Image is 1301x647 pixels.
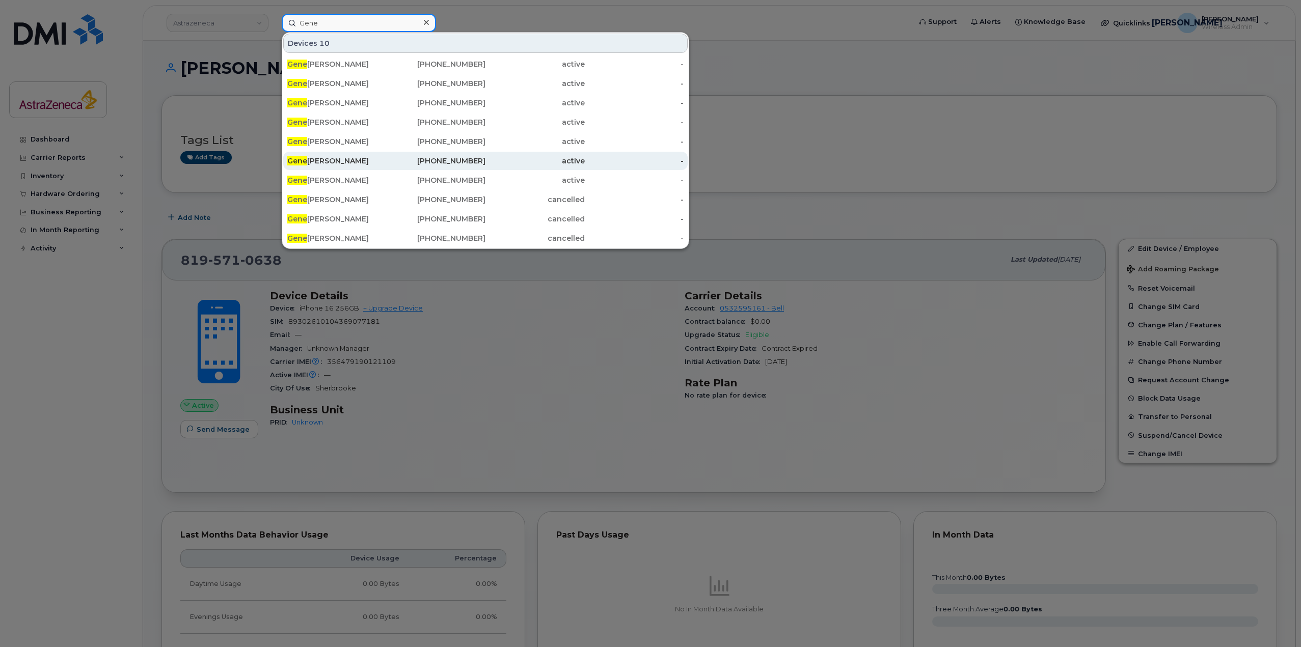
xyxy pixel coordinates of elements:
[485,117,585,127] div: active
[287,136,387,147] div: [PERSON_NAME]
[585,136,684,147] div: -
[387,98,486,108] div: [PHONE_NUMBER]
[319,38,330,48] span: 10
[287,195,307,204] span: Gene
[287,60,307,69] span: Gene
[485,136,585,147] div: active
[485,214,585,224] div: cancelled
[283,34,688,53] div: Devices
[283,210,688,228] a: Gene[PERSON_NAME][PHONE_NUMBER]cancelled-
[387,59,486,69] div: [PHONE_NUMBER]
[485,59,585,69] div: active
[287,156,307,165] span: Gene
[287,59,387,69] div: [PERSON_NAME]
[485,156,585,166] div: active
[283,94,688,112] a: Gene[PERSON_NAME][PHONE_NUMBER]active-
[287,176,307,185] span: Gene
[283,55,688,73] a: Gene[PERSON_NAME][PHONE_NUMBER]active-
[585,156,684,166] div: -
[585,117,684,127] div: -
[387,175,486,185] div: [PHONE_NUMBER]
[585,175,684,185] div: -
[485,78,585,89] div: active
[283,171,688,189] a: Gene[PERSON_NAME][PHONE_NUMBER]active-
[287,214,387,224] div: [PERSON_NAME]
[287,137,307,146] span: Gene
[283,132,688,151] a: Gene[PERSON_NAME][PHONE_NUMBER]active-
[585,233,684,243] div: -
[287,78,387,89] div: [PERSON_NAME]
[585,59,684,69] div: -
[287,175,387,185] div: [PERSON_NAME]
[387,194,486,205] div: [PHONE_NUMBER]
[585,214,684,224] div: -
[485,233,585,243] div: cancelled
[387,233,486,243] div: [PHONE_NUMBER]
[283,74,688,93] a: Gene[PERSON_NAME][PHONE_NUMBER]active-
[283,190,688,209] a: Gene[PERSON_NAME][PHONE_NUMBER]cancelled-
[287,156,387,166] div: [PERSON_NAME]
[283,152,688,170] a: Gene[PERSON_NAME][PHONE_NUMBER]active-
[585,78,684,89] div: -
[287,194,387,205] div: [PERSON_NAME]
[387,214,486,224] div: [PHONE_NUMBER]
[485,194,585,205] div: cancelled
[485,98,585,108] div: active
[485,175,585,185] div: active
[287,117,387,127] div: [PERSON_NAME]
[387,78,486,89] div: [PHONE_NUMBER]
[287,118,307,127] span: Gene
[387,136,486,147] div: [PHONE_NUMBER]
[585,98,684,108] div: -
[387,117,486,127] div: [PHONE_NUMBER]
[287,234,307,243] span: Gene
[283,113,688,131] a: Gene[PERSON_NAME][PHONE_NUMBER]active-
[585,194,684,205] div: -
[287,79,307,88] span: Gene
[287,98,387,108] div: [PERSON_NAME]
[387,156,486,166] div: [PHONE_NUMBER]
[287,214,307,223] span: Gene
[287,233,387,243] div: [PERSON_NAME]
[283,229,688,247] a: Gene[PERSON_NAME][PHONE_NUMBER]cancelled-
[287,98,307,107] span: Gene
